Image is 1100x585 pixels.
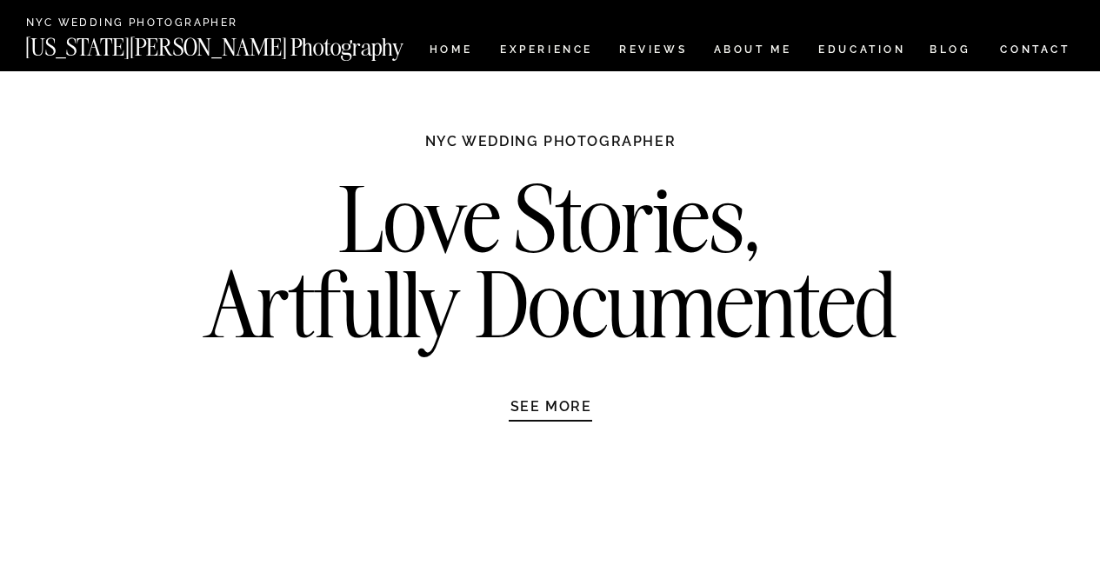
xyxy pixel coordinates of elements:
[469,397,634,415] a: SEE MORE
[930,44,971,59] a: BLOG
[619,44,684,59] a: REVIEWS
[713,44,792,59] a: ABOUT ME
[426,44,476,59] a: HOME
[388,132,714,167] h1: NYC WEDDING PHOTOGRAPHER
[186,176,916,359] h2: Love Stories, Artfully Documented
[25,36,462,50] a: [US_STATE][PERSON_NAME] Photography
[26,17,288,30] a: NYC Wedding Photographer
[817,44,908,59] a: EDUCATION
[999,40,1071,59] a: CONTACT
[500,44,591,59] a: Experience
